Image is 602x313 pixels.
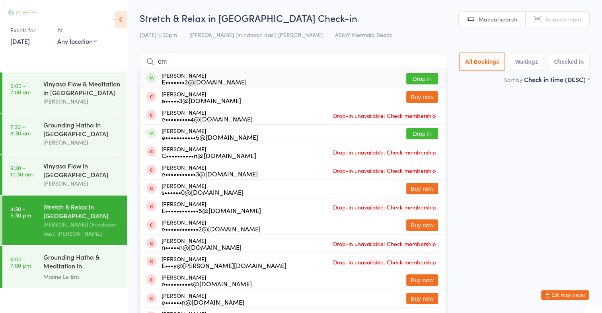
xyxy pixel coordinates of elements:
div: Vinyasa Flow & Meditation in [GEOGRAPHIC_DATA] [43,79,120,97]
label: Sort by [504,76,522,84]
div: e•••••3@[DOMAIN_NAME] [162,97,241,104]
h2: Stretch & Relax in [GEOGRAPHIC_DATA] Check-in [140,11,590,24]
button: Buy now [406,219,438,231]
button: Drop in [406,128,438,139]
time: 6:00 - 7:00 pm [10,256,31,268]
div: E•••••••2@[DOMAIN_NAME] [162,78,247,85]
a: 6:00 -7:00 pmGrounding Hatha & Meditation in [GEOGRAPHIC_DATA]Marine Le Bris [2,246,127,288]
span: Scanner input [546,15,581,23]
div: C••••••••••n@[DOMAIN_NAME] [162,152,256,158]
div: e•••••••••4@[DOMAIN_NAME] [162,115,253,122]
button: Buy now [406,274,438,286]
div: [PERSON_NAME] [162,182,244,195]
div: e••••••••••••2@[DOMAIN_NAME] [162,225,261,232]
div: Events for [10,23,49,37]
a: [DATE] [10,37,30,45]
div: Stretch & Relax in [GEOGRAPHIC_DATA] [43,202,120,220]
span: [DATE] 4:30pm [140,31,177,39]
button: All Bookings [459,53,505,71]
button: Exit kiosk mode [541,290,589,300]
div: [PERSON_NAME] [162,219,261,232]
div: e•••••••••••3@[DOMAIN_NAME] [162,170,258,177]
div: [PERSON_NAME] [162,109,253,122]
div: [PERSON_NAME] [162,91,241,104]
span: Drop-in unavailable: Check membership [331,164,438,176]
div: [PERSON_NAME] [162,146,256,158]
button: Waiting1 [509,53,544,71]
span: Drop-in unavailable: Check membership [331,238,438,250]
div: Vinyasa Flow in [GEOGRAPHIC_DATA] [43,161,120,179]
a: 7:30 -8:30 amGrounding Hatha in [GEOGRAPHIC_DATA][PERSON_NAME] [2,113,127,154]
div: [PERSON_NAME] [43,179,120,188]
span: Drop-in unavailable: Check membership [331,146,438,158]
div: [PERSON_NAME] [162,274,252,287]
div: [PERSON_NAME] (Vrindavan dasi) [PERSON_NAME] [43,220,120,238]
button: Buy now [406,183,438,194]
div: E•••y@[PERSON_NAME][DOMAIN_NAME] [162,262,286,268]
time: 9:30 - 10:30 am [10,164,33,177]
div: 1 [535,59,538,65]
div: Grounding Hatha in [GEOGRAPHIC_DATA] [43,120,120,138]
span: ASMY Mermaid Beach [335,31,392,39]
div: [PERSON_NAME] [162,237,242,250]
button: Drop in [406,73,438,84]
div: [PERSON_NAME] [162,72,247,85]
div: E••••••••••••5@[DOMAIN_NAME] [162,207,261,213]
input: Search [140,53,446,71]
div: e•••••••••••5@[DOMAIN_NAME] [162,134,258,140]
button: Buy now [406,293,438,304]
span: [PERSON_NAME] (Vrindavan dasi) [PERSON_NAME] [189,31,323,39]
div: [PERSON_NAME] [162,201,261,213]
a: 4:30 -5:30 pmStretch & Relax in [GEOGRAPHIC_DATA][PERSON_NAME] (Vrindavan dasi) [PERSON_NAME] [2,196,127,245]
div: [PERSON_NAME] [43,97,120,106]
img: Australian School of Meditation & Yoga (Gold Coast) [8,9,38,16]
a: 9:30 -10:30 amVinyasa Flow in [GEOGRAPHIC_DATA][PERSON_NAME] [2,155,127,195]
div: [PERSON_NAME] [162,164,258,177]
div: Any location [57,37,97,45]
div: [PERSON_NAME] [162,292,244,305]
time: 6:00 - 7:00 am [10,82,31,95]
a: 6:00 -7:00 amVinyasa Flow & Meditation in [GEOGRAPHIC_DATA][PERSON_NAME] [2,72,127,113]
div: [PERSON_NAME] [43,138,120,147]
button: Buy now [406,91,438,103]
div: [PERSON_NAME] [162,127,258,140]
time: 7:30 - 8:30 am [10,123,31,136]
span: Drop-in unavailable: Check membership [331,110,438,121]
div: e••••••n@[DOMAIN_NAME] [162,299,244,305]
span: Manual search [479,15,517,23]
div: Marine Le Bris [43,272,120,281]
time: 4:30 - 5:30 pm [10,205,31,218]
div: Check in time (DESC) [524,75,590,84]
button: Checked in [548,53,590,71]
div: Grounding Hatha & Meditation in [GEOGRAPHIC_DATA] [43,252,120,272]
span: Drop-in unavailable: Check membership [331,256,438,268]
div: At [57,23,97,37]
div: n•••••n@[DOMAIN_NAME] [162,244,242,250]
span: Drop-in unavailable: Check membership [331,201,438,213]
div: [PERSON_NAME] [162,256,286,268]
div: s••••••0@[DOMAIN_NAME] [162,189,244,195]
div: e•••••••••s@[DOMAIN_NAME] [162,280,252,287]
